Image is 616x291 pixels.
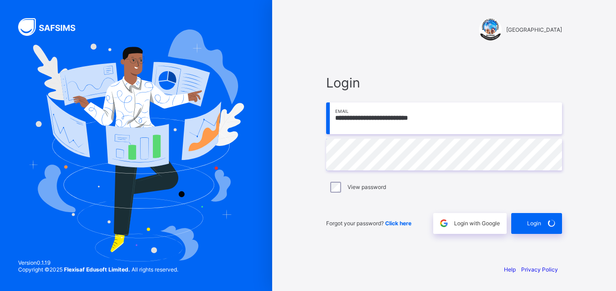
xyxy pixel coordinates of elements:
strong: Flexisaf Edusoft Limited. [64,266,130,273]
span: Forgot your password? [326,220,411,227]
span: Copyright © 2025 All rights reserved. [18,266,178,273]
span: Login [326,75,562,91]
span: Login with Google [454,220,500,227]
a: Help [504,266,516,273]
a: Click here [385,220,411,227]
img: SAFSIMS Logo [18,18,86,36]
label: View password [347,184,386,190]
span: [GEOGRAPHIC_DATA] [506,26,562,33]
img: google.396cfc9801f0270233282035f929180a.svg [439,218,449,228]
span: Login [527,220,541,227]
span: Version 0.1.19 [18,259,178,266]
a: Privacy Policy [521,266,558,273]
img: Hero Image [28,29,244,262]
